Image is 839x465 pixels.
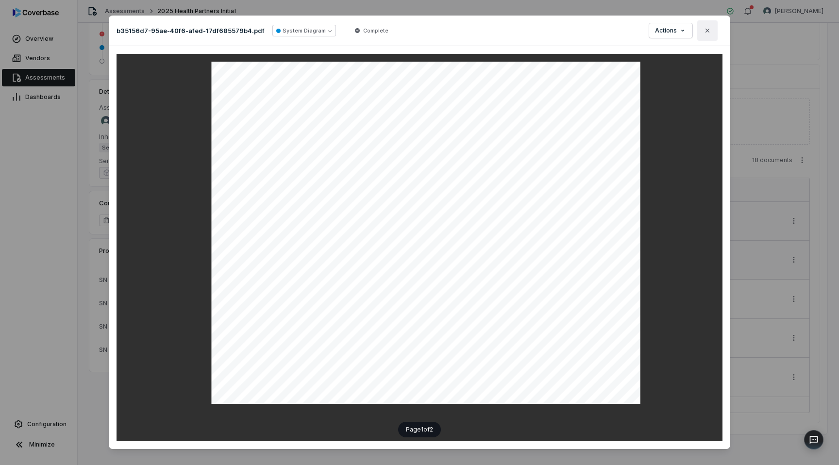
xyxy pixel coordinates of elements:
button: Actions [649,23,692,38]
button: System Diagram [272,25,336,36]
p: b35156d7-95ae-40f6-afed-17df685579b4.pdf [117,26,265,35]
span: Actions [655,27,677,34]
span: Complete [363,27,388,34]
div: Page 1 of 2 [398,422,441,437]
